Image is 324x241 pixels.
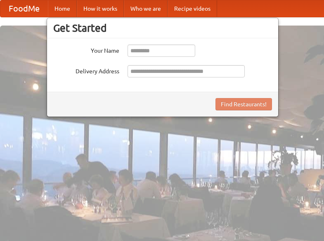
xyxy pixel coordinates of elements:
[53,65,119,75] label: Delivery Address
[0,0,48,17] a: FoodMe
[215,98,272,110] button: Find Restaurants!
[53,22,272,34] h3: Get Started
[168,0,217,17] a: Recipe videos
[53,44,119,55] label: Your Name
[48,0,77,17] a: Home
[77,0,124,17] a: How it works
[124,0,168,17] a: Who we are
